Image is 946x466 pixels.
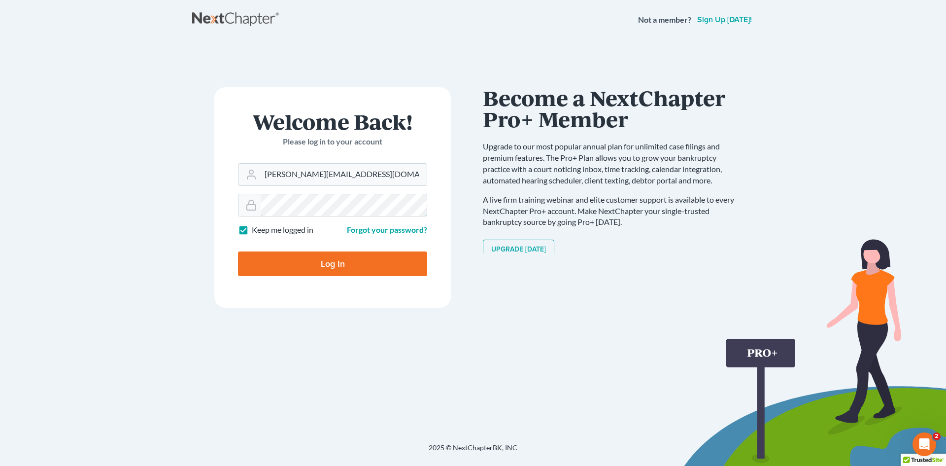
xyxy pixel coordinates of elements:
[238,251,427,276] input: Log In
[933,432,941,440] span: 2
[238,111,427,132] h1: Welcome Back!
[192,443,754,461] div: 2025 © NextChapterBK, INC
[483,194,744,228] p: A live firm training webinar and elite customer support is available to every NextChapter Pro+ ac...
[483,141,744,186] p: Upgrade to our most popular annual plan for unlimited case filings and premium features. The Pro+...
[238,136,427,147] p: Please log in to your account
[483,87,744,129] h1: Become a NextChapter Pro+ Member
[347,225,427,234] a: Forgot your password?
[912,432,936,456] iframe: Intercom live chat
[695,16,754,24] a: Sign up [DATE]!
[638,14,691,26] strong: Not a member?
[252,224,313,236] label: Keep me logged in
[483,240,554,259] a: Upgrade [DATE]
[261,164,427,185] input: Email Address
